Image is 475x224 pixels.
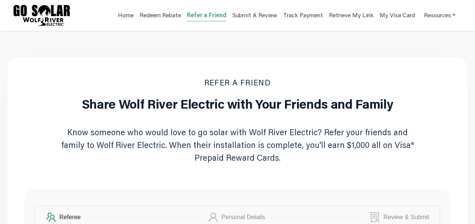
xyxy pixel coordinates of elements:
[232,11,277,22] a: Submit A Review
[370,212,380,223] span: solution
[14,5,70,26] img: Program logo
[424,7,455,23] a: Resources
[329,11,374,22] a: Retrieve My Link
[187,11,226,21] a: Refer a Friend
[46,212,56,223] span: team
[59,212,85,223] div: Referee
[208,212,219,223] span: user
[61,126,415,164] p: Know someone who would love to go solar with Wolf River Electric? Refer your friends and family t...
[380,7,415,23] a: My Visa Card
[118,11,134,22] a: Home
[222,212,270,223] div: Personal Details
[283,11,323,22] a: Track Payment
[140,11,181,22] a: Redeem Rebate
[204,75,271,90] div: refer a friend
[82,97,394,110] h1: Share Wolf River Electric with Your Friends and Family
[383,212,429,223] div: Review & Submit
